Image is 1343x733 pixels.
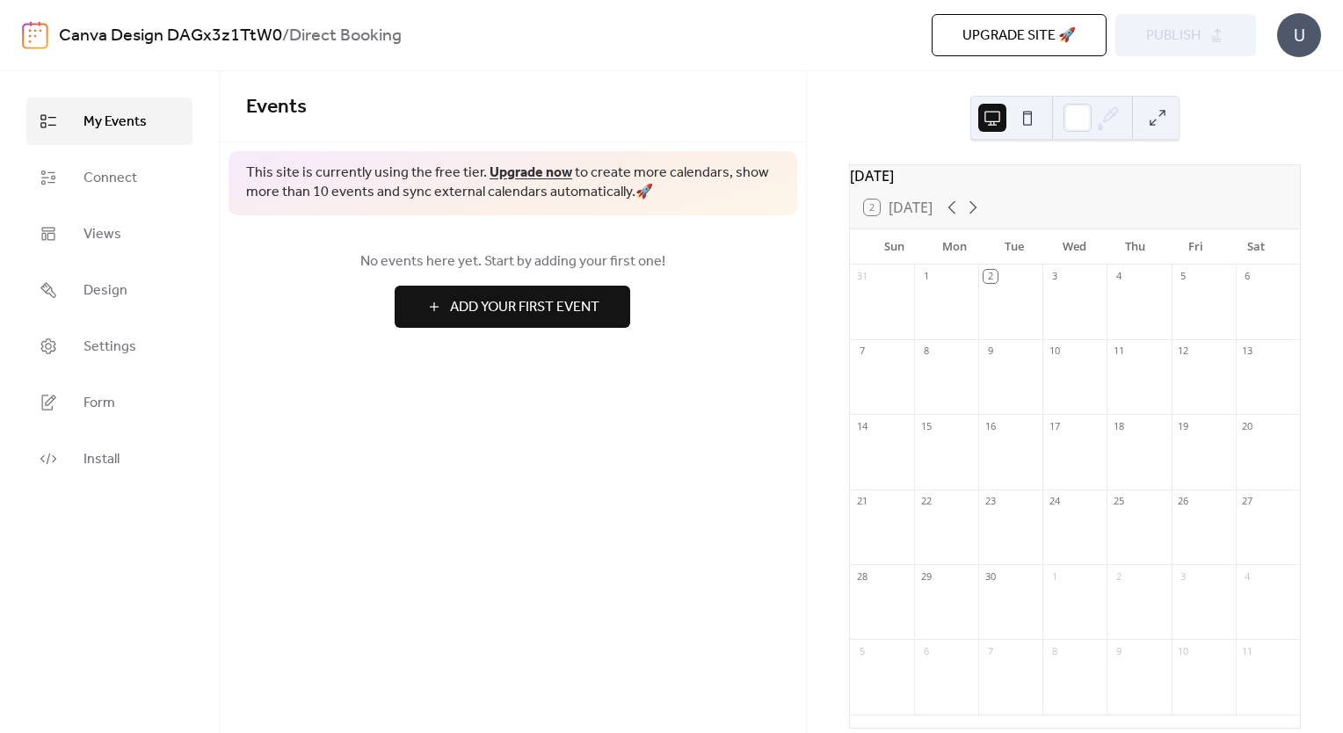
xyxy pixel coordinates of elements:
span: Upgrade site 🚀 [962,25,1076,47]
div: 4 [1112,270,1125,283]
span: This site is currently using the free tier. to create more calendars, show more than 10 events an... [246,163,780,203]
span: Views [83,224,121,245]
div: Thu [1105,229,1165,265]
div: 25 [1112,495,1125,508]
div: 1 [919,270,933,283]
div: 27 [1241,495,1254,508]
div: 29 [919,570,933,583]
button: Upgrade site 🚀 [932,14,1107,56]
div: 21 [855,495,868,508]
div: Sun [864,229,925,265]
a: Views [26,210,192,258]
img: logo [22,21,48,49]
b: Direct Booking [289,19,402,53]
span: Settings [83,337,136,358]
div: Tue [984,229,1045,265]
span: Events [246,88,307,127]
span: Form [83,393,115,414]
div: Mon [924,229,984,265]
div: 2 [1112,570,1125,583]
div: 26 [1177,495,1190,508]
div: 10 [1177,644,1190,657]
div: 6 [1241,270,1254,283]
a: Upgrade now [490,159,572,186]
div: 2 [984,270,997,283]
span: No events here yet. Start by adding your first one! [246,251,780,272]
div: 5 [1177,270,1190,283]
div: 17 [1048,419,1061,432]
span: Add Your First Event [450,297,599,318]
a: My Events [26,98,192,145]
div: 8 [919,345,933,358]
div: 10 [1048,345,1061,358]
div: 9 [1112,644,1125,657]
div: 3 [1177,570,1190,583]
div: 1 [1048,570,1061,583]
div: 22 [919,495,933,508]
div: 11 [1241,644,1254,657]
div: Fri [1165,229,1226,265]
div: 31 [855,270,868,283]
div: 11 [1112,345,1125,358]
a: Form [26,379,192,426]
div: 24 [1048,495,1061,508]
span: Install [83,449,120,470]
a: Connect [26,154,192,201]
button: Add Your First Event [395,286,630,328]
a: Add Your First Event [246,286,780,328]
div: 12 [1177,345,1190,358]
div: 4 [1241,570,1254,583]
div: 15 [919,419,933,432]
div: 7 [984,644,997,657]
div: 9 [984,345,997,358]
b: / [282,19,289,53]
div: 8 [1048,644,1061,657]
div: Sat [1225,229,1286,265]
a: Design [26,266,192,314]
span: Connect [83,168,137,189]
div: U [1277,13,1321,57]
div: 7 [855,345,868,358]
div: Wed [1045,229,1106,265]
div: 13 [1241,345,1254,358]
span: My Events [83,112,147,133]
a: Install [26,435,192,483]
div: 6 [919,644,933,657]
div: 23 [984,495,997,508]
span: Design [83,280,127,301]
div: 28 [855,570,868,583]
div: 18 [1112,419,1125,432]
div: 3 [1048,270,1061,283]
div: 20 [1241,419,1254,432]
a: Canva Design DAGx3z1TtW0 [59,19,282,53]
div: 16 [984,419,997,432]
div: 14 [855,419,868,432]
div: 19 [1177,419,1190,432]
a: Settings [26,323,192,370]
div: [DATE] [850,165,1300,186]
div: 5 [855,644,868,657]
div: 30 [984,570,997,583]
